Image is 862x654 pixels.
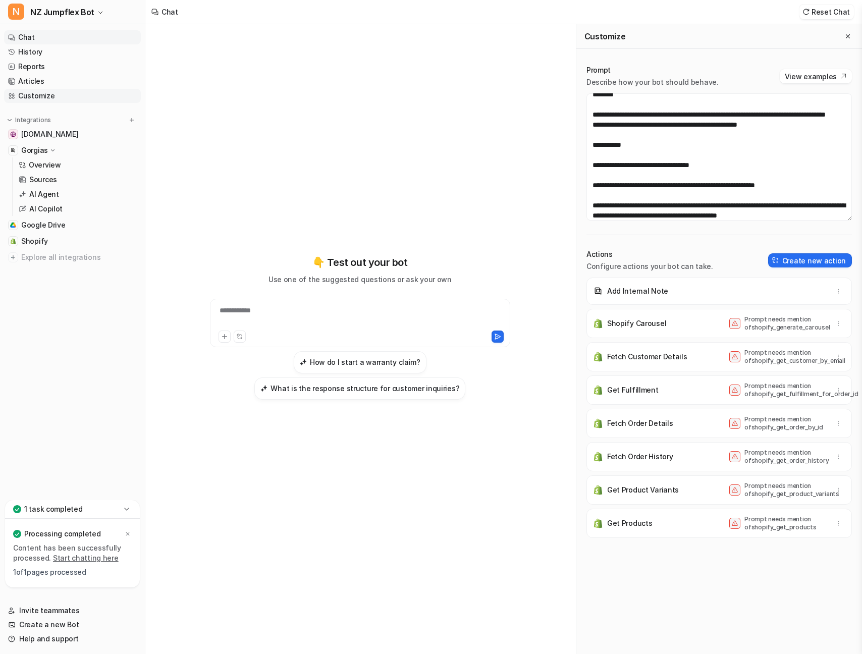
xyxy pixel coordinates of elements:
button: What is the response structure for customer inquiries?What is the response structure for customer... [254,377,465,400]
p: Configure actions your bot can take. [586,261,713,271]
p: Use one of the suggested questions or ask your own [268,274,452,285]
a: Overview [15,158,141,172]
span: Google Drive [21,220,66,230]
p: AI Copilot [29,204,63,214]
span: N [8,4,24,20]
p: Fetch Order History [607,452,673,462]
img: explore all integrations [8,252,18,262]
img: Google Drive [10,222,16,228]
a: ShopifyShopify [4,234,141,248]
button: Integrations [4,115,54,125]
img: Get Product Variants icon [593,485,603,495]
button: How do I start a warranty claim?How do I start a warranty claim? [294,351,426,373]
p: Integrations [15,116,51,124]
span: [DOMAIN_NAME] [21,129,78,139]
div: Chat [161,7,178,17]
button: Close flyout [842,30,854,42]
p: Prompt needs mention of shopify_get_order_history [744,449,825,465]
p: Prompt [586,65,719,75]
p: 👇 Test out your bot [312,255,407,270]
a: Articles [4,74,141,88]
p: Gorgias [21,145,48,155]
p: Get Product Variants [607,485,679,495]
p: Prompt needs mention of shopify_get_products [744,515,825,531]
img: Shopify [10,238,16,244]
img: Fetch Customer Details icon [593,352,603,362]
p: Prompt needs mention of shopify_get_fulfillment_for_order_id [744,382,825,398]
h3: What is the response structure for customer inquiries? [271,383,459,394]
h2: Customize [584,31,625,41]
span: NZ Jumpflex Bot [30,5,94,19]
img: reset [802,8,810,16]
p: Prompt needs mention of shopify_get_customer_by_email [744,349,825,365]
p: Prompt needs mention of shopify_generate_carousel [744,315,825,332]
p: AI Agent [29,189,59,199]
a: Create a new Bot [4,618,141,632]
button: View examples [780,69,852,83]
p: Fetch Order Details [607,418,673,428]
a: Google DriveGoogle Drive [4,218,141,232]
a: Chat [4,30,141,44]
p: Add Internal Note [607,286,668,296]
p: Actions [586,249,713,259]
a: Help and support [4,632,141,646]
img: expand menu [6,117,13,124]
a: AI Agent [15,187,141,201]
img: What is the response structure for customer inquiries? [260,385,267,392]
img: Get Products icon [593,518,603,528]
img: Shopify Carousel icon [593,318,603,329]
p: Get Products [607,518,653,528]
p: Prompt needs mention of shopify_get_order_by_id [744,415,825,431]
button: Create new action [768,253,852,267]
p: Content has been successfully processed. [13,543,132,563]
img: menu_add.svg [128,117,135,124]
p: Prompt needs mention of shopify_get_product_variants [744,482,825,498]
img: Get Fulfillment icon [593,385,603,395]
p: Sources [29,175,57,185]
span: Shopify [21,236,48,246]
p: Processing completed [24,529,100,539]
a: www.jumpflex.co.nz[DOMAIN_NAME] [4,127,141,141]
a: History [4,45,141,59]
img: www.jumpflex.co.nz [10,131,16,137]
a: Sources [15,173,141,187]
p: 1 task completed [24,504,83,514]
a: AI Copilot [15,202,141,216]
a: Customize [4,89,141,103]
p: 1 of 1 pages processed [13,567,132,577]
a: Reports [4,60,141,74]
p: Shopify Carousel [607,318,667,329]
img: How do I start a warranty claim? [300,358,307,366]
img: Fetch Order History icon [593,452,603,462]
a: Explore all integrations [4,250,141,264]
img: create-action-icon.svg [772,257,779,264]
img: Gorgias [10,147,16,153]
p: Fetch Customer Details [607,352,687,362]
img: Fetch Order Details icon [593,418,603,428]
p: Get Fulfillment [607,385,659,395]
span: Explore all integrations [21,249,137,265]
button: Reset Chat [799,5,854,19]
a: Invite teammates [4,604,141,618]
p: Describe how your bot should behave. [586,77,719,87]
p: Overview [29,160,61,170]
h3: How do I start a warranty claim? [310,357,420,367]
img: Add Internal Note icon [593,286,603,296]
a: Start chatting here [53,554,119,562]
